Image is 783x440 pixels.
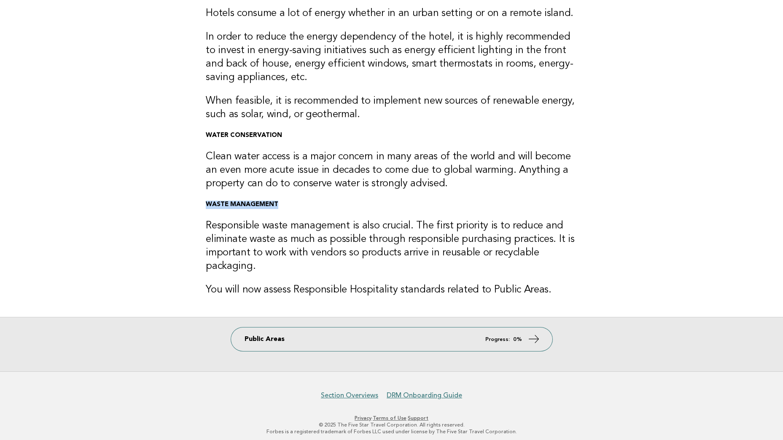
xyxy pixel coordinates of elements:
p: · · [134,415,650,421]
strong: WATER CONSERVATION [206,132,282,139]
h3: In order to reduce the energy dependency of the hotel, it is highly recommended to invest in ener... [206,30,577,84]
a: Terms of Use [373,415,406,421]
p: © 2025 The Five Star Travel Corporation. All rights reserved. [134,421,650,428]
a: Support [408,415,428,421]
h3: Responsible waste management is also crucial. The first priority is to reduce and eliminate waste... [206,219,577,273]
em: Progress: [485,337,510,342]
strong: WASTE MANAGEMENT [206,201,278,208]
a: Public Areas Progress: 0% [231,327,552,351]
a: Section Overviews [321,391,378,400]
strong: 0% [513,337,522,342]
h3: Hotels consume a lot of energy whether in an urban setting or on a remote island. [206,7,577,20]
a: DRM Onboarding Guide [387,391,462,400]
a: Privacy [355,415,371,421]
h3: When feasible, it is recommended to implement new sources of renewable energy, such as solar, win... [206,94,577,121]
h3: Clean water access is a major concern in many areas of the world and will become an even more acu... [206,150,577,190]
p: Forbes is a registered trademark of Forbes LLC used under license by The Five Star Travel Corpora... [134,428,650,435]
h3: You will now assess Responsible Hospitality standards related to Public Areas. [206,283,577,297]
